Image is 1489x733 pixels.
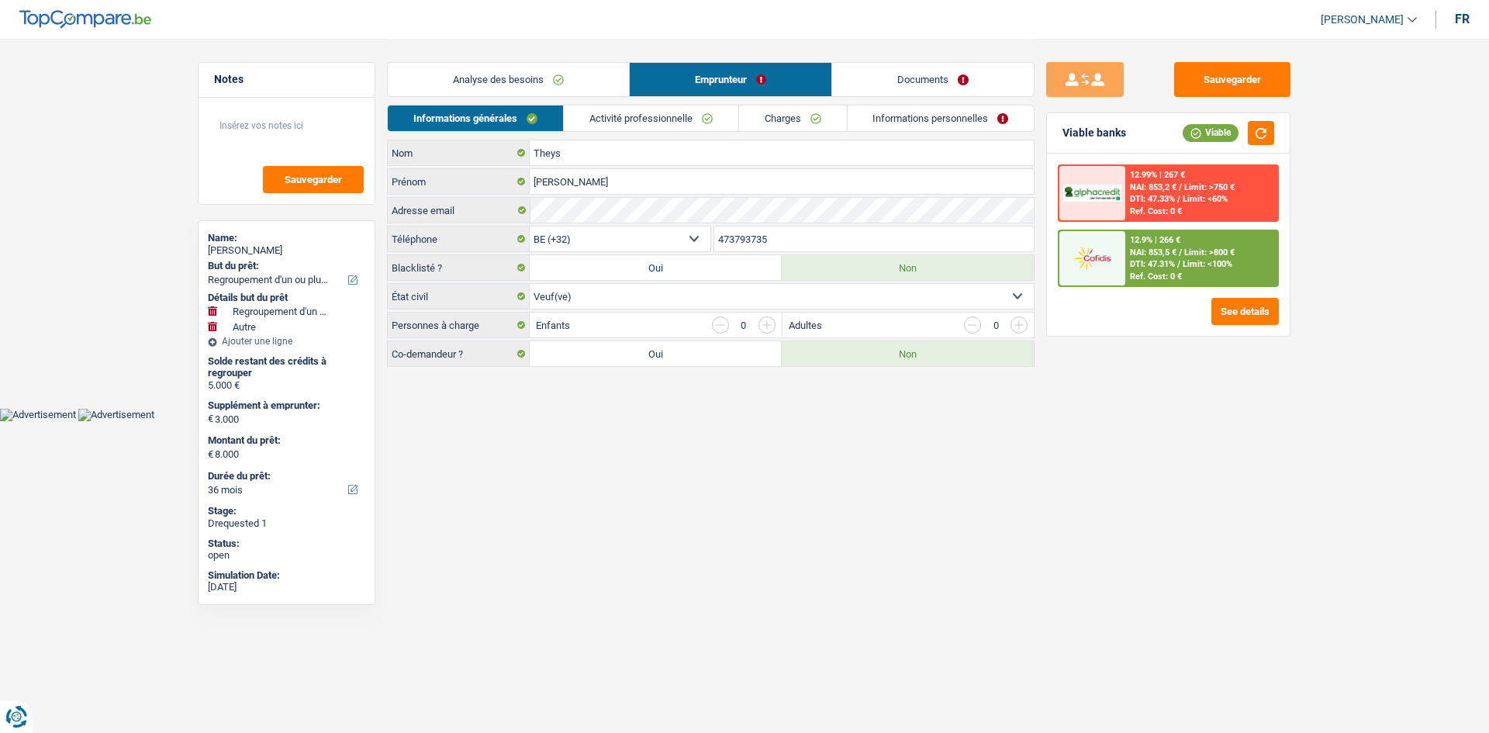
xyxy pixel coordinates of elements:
[1179,182,1182,192] span: /
[208,538,365,550] div: Status:
[1455,12,1470,26] div: fr
[388,284,530,309] label: État civil
[388,198,530,223] label: Adresse email
[388,226,530,251] label: Téléphone
[1130,206,1182,216] div: Ref. Cost: 0 €
[388,63,629,96] a: Analyse des besoins
[1130,194,1175,204] span: DTI: 47.33%
[564,105,738,131] a: Activité professionnelle
[208,399,362,412] label: Supplément à emprunter:
[848,105,1035,131] a: Informations personnelles
[1130,182,1176,192] span: NAI: 853,2 €
[1211,298,1279,325] button: See details
[1062,126,1126,140] div: Viable banks
[208,336,365,347] div: Ajouter une ligne
[1321,13,1404,26] span: [PERSON_NAME]
[208,505,365,517] div: Stage:
[1130,170,1185,180] div: 12.99% | 267 €
[208,569,365,582] div: Simulation Date:
[1183,124,1239,141] div: Viable
[530,255,782,280] label: Oui
[1183,259,1232,269] span: Limit: <100%
[208,355,365,379] div: Solde restant des crédits à regrouper
[208,448,213,461] span: €
[214,73,359,86] h5: Notes
[1063,244,1121,272] img: Cofidis
[1183,194,1228,204] span: Limit: <60%
[19,10,151,29] img: TopCompare Logo
[208,244,365,257] div: [PERSON_NAME]
[388,105,563,131] a: Informations générales
[1184,182,1235,192] span: Limit: >750 €
[1130,247,1176,258] span: NAI: 853,5 €
[208,517,365,530] div: Drequested 1
[208,470,362,482] label: Durée du prêt:
[1130,271,1182,282] div: Ref. Cost: 0 €
[208,549,365,562] div: open
[388,313,530,337] label: Personnes à charge
[1179,247,1182,258] span: /
[1177,194,1180,204] span: /
[285,175,342,185] span: Sauvegarder
[530,341,782,366] label: Oui
[1174,62,1290,97] button: Sauvegarder
[208,379,365,392] div: 5.000 €
[714,226,1035,251] input: 401020304
[208,413,213,425] span: €
[388,341,530,366] label: Co-demandeur ?
[388,255,530,280] label: Blacklisté ?
[78,409,154,421] img: Advertisement
[208,434,362,447] label: Montant du prêt:
[782,255,1034,280] label: Non
[208,292,365,304] div: Détails but du prêt
[208,260,362,272] label: But du prêt:
[737,320,751,330] div: 0
[789,320,822,330] label: Adultes
[263,166,364,193] button: Sauvegarder
[1130,235,1180,245] div: 12.9% | 266 €
[832,63,1034,96] a: Documents
[739,105,847,131] a: Charges
[1177,259,1180,269] span: /
[1063,185,1121,202] img: AlphaCredit
[782,341,1034,366] label: Non
[1130,259,1175,269] span: DTI: 47.31%
[630,63,831,96] a: Emprunteur
[388,169,530,194] label: Prénom
[1308,7,1417,33] a: [PERSON_NAME]
[536,320,570,330] label: Enfants
[1184,247,1235,258] span: Limit: >800 €
[388,140,530,165] label: Nom
[208,581,365,593] div: [DATE]
[208,232,365,244] div: Name:
[989,320,1003,330] div: 0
